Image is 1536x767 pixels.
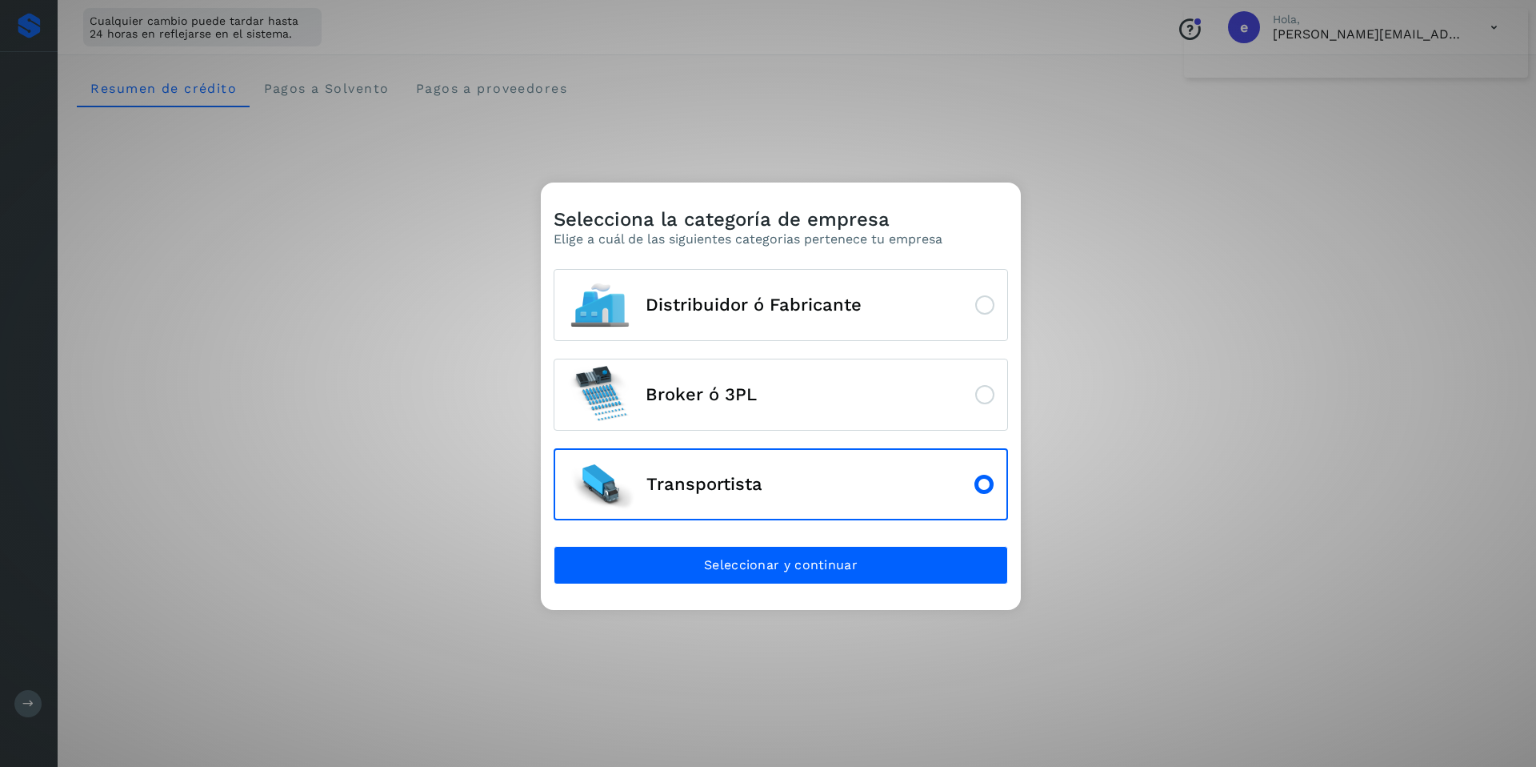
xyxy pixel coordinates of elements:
span: Transportista [646,475,762,494]
span: Distribuidor ó Fabricante [646,295,862,315]
span: Seleccionar y continuar [704,556,858,574]
button: Distribuidor ó Fabricante [554,269,1008,341]
button: Seleccionar y continuar [554,546,1008,584]
button: Broker ó 3PL [554,359,1008,431]
span: Broker ó 3PL [646,385,757,404]
h3: Selecciona la categoría de empresa [554,208,942,231]
button: Transportista [554,448,1008,520]
p: Elige a cuál de las siguientes categorias pertenece tu empresa [554,231,942,247]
